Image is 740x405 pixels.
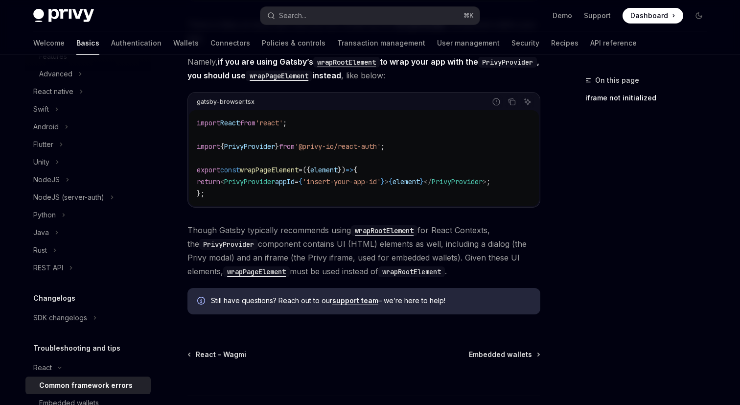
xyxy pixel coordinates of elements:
span: import [197,142,220,151]
span: = [299,166,302,174]
button: Toggle Android section [25,118,151,136]
div: Java [33,227,49,238]
code: wrapRootElement [313,57,380,68]
img: dark logo [33,9,94,23]
span: element [393,177,420,186]
h5: Troubleshooting and tips [33,342,120,354]
div: NodeJS (server-auth) [33,191,104,203]
button: Toggle Advanced section [25,65,151,83]
a: Basics [76,31,99,55]
button: Toggle Unity section [25,153,151,171]
div: REST API [33,262,63,274]
span: export [197,166,220,174]
code: PrivyProvider [478,57,537,68]
a: Welcome [33,31,65,55]
svg: Info [197,297,207,307]
button: Toggle Rust section [25,241,151,259]
span: { [220,142,224,151]
a: API reference [590,31,637,55]
div: SDK changelogs [33,312,87,324]
a: Policies & controls [262,31,325,55]
a: React - Wagmi [188,350,246,359]
button: Copy the contents from the code block [506,95,518,108]
span: element [310,166,338,174]
h5: Changelogs [33,292,75,304]
a: Wallets [173,31,199,55]
span: wrapPageElement [240,166,299,174]
a: wrapRootElement [351,225,417,235]
span: Though Gatsby typically recommends using for React Contexts, the component contains UI (HTML) ele... [187,223,540,278]
span: ({ [302,166,310,174]
span: { [353,166,357,174]
button: Report incorrect code [490,95,503,108]
span: const [220,166,240,174]
span: < [220,177,224,186]
button: Toggle Python section [25,206,151,224]
span: }; [197,189,205,198]
a: Common framework errors [25,377,151,394]
span: from [279,142,295,151]
span: 'react' [255,119,283,127]
a: Demo [553,11,572,21]
span: { [299,177,302,186]
span: 'insert-your-app-id' [302,177,381,186]
code: wrapPageElement [223,266,290,277]
span: PrivyProvider [224,142,275,151]
span: from [240,119,255,127]
button: Toggle React native section [25,83,151,100]
a: wrapPageElement [223,266,290,276]
a: Transaction management [337,31,425,55]
a: Connectors [210,31,250,55]
span: return [197,177,220,186]
div: Rust [33,244,47,256]
span: = [295,177,299,186]
button: Toggle Swift section [25,100,151,118]
span: Embedded wallets [469,350,532,359]
a: Security [511,31,539,55]
button: Open search [260,7,480,24]
button: Toggle NodeJS section [25,171,151,189]
a: Support [584,11,611,21]
button: Toggle Java section [25,224,151,241]
a: iframe not initialized [585,90,715,106]
a: User management [437,31,500,55]
span: } [275,142,279,151]
strong: if you are using Gatsby’s to wrap your app with the , you should use instead [187,57,539,80]
button: Toggle dark mode [691,8,707,24]
span: Still have questions? Reach out to our – we’re here to help! [211,296,531,306]
div: Python [33,209,56,221]
span: } [381,177,385,186]
span: '@privy-io/react-auth' [295,142,381,151]
button: Ask AI [521,95,534,108]
button: Toggle Flutter section [25,136,151,153]
code: wrapRootElement [351,225,417,236]
code: wrapRootElement [378,266,445,277]
button: Toggle React section [25,359,151,377]
button: Toggle SDK changelogs section [25,309,151,327]
a: wrapPageElement [246,71,312,80]
span: ; [381,142,385,151]
div: gatsby-browser.tsx [197,95,254,108]
span: ; [486,177,490,186]
div: React native [33,86,73,97]
div: Swift [33,103,49,115]
span: => [346,166,353,174]
button: Toggle REST API section [25,259,151,277]
span: ; [283,119,287,127]
code: PrivyProvider [199,239,258,250]
div: Unity [33,156,49,168]
span: > [385,177,389,186]
span: import [197,119,220,127]
span: appId [275,177,295,186]
a: Recipes [551,31,578,55]
span: Dashboard [630,11,668,21]
a: support team [332,296,378,305]
div: NodeJS [33,174,60,186]
span: PrivyProvider [224,177,275,186]
span: Namely, , like below: [187,55,540,82]
span: React - Wagmi [196,350,246,359]
div: Common framework errors [39,380,133,391]
span: </ [424,177,432,186]
span: > [483,177,486,186]
a: Embedded wallets [469,350,539,359]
